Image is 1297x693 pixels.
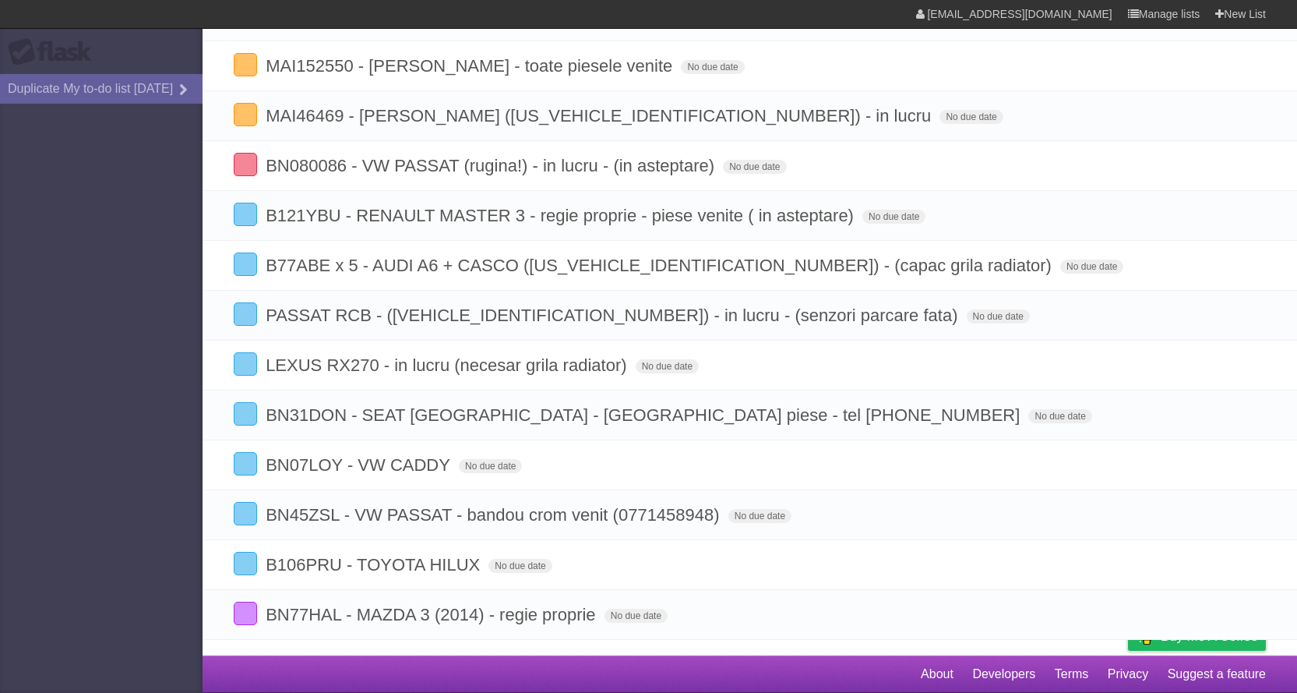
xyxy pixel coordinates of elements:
[1171,302,1200,328] label: Star task
[1171,253,1200,278] label: Star task
[1171,402,1200,428] label: Star task
[1171,602,1200,628] label: Star task
[1171,502,1200,528] label: Star task
[604,609,668,623] span: No due date
[234,502,257,525] label: Done
[234,153,257,176] label: Done
[266,306,961,325] span: PASSAT RCB - ([VEHICLE_IDENTIFICATION_NUMBER]) - in lucru - (senzori parcare fata)
[234,602,257,625] label: Done
[234,452,257,476] label: Done
[234,552,257,575] label: Done
[723,160,786,174] span: No due date
[921,659,953,689] a: About
[266,106,935,126] span: MAI46469 - [PERSON_NAME] ([US_VEHICLE_IDENTIFICATION_NUMBER]) - in lucru
[1028,409,1091,423] span: No due date
[1171,352,1200,378] label: Star task
[266,505,723,525] span: BN45ZSL - VW PASSAT - bandou crom venit (0771458948)
[1171,153,1200,179] label: Star task
[266,56,676,76] span: MAI152550 - [PERSON_NAME] - toate piesele venite
[234,53,257,76] label: Done
[1168,659,1266,689] a: Suggest a feature
[266,455,454,475] span: BN07LOY - VW CADDY
[1171,53,1200,79] label: Star task
[1060,260,1123,274] span: No due date
[862,210,925,224] span: No due date
[1171,452,1200,478] label: Star task
[939,110,1003,124] span: No due date
[1108,659,1148,689] a: Privacy
[967,309,1030,324] span: No due date
[1171,552,1200,578] label: Star task
[1171,103,1200,129] label: Star task
[234,253,257,276] label: Done
[266,555,484,575] span: B106PRU - TOYOTA HILUX
[1171,203,1200,228] label: Star task
[266,256,1056,275] span: B77ABE x 5 - AUDI A6 + CASCO ([US_VEHICLE_IDENTIFICATION_NUMBER]) - (capac grila radiator)
[636,359,699,373] span: No due date
[234,402,257,426] label: Done
[234,302,257,326] label: Done
[972,659,1035,689] a: Developers
[266,605,599,624] span: BN77HAL - MAZDA 3 (2014) - regie proprie
[266,156,718,175] span: BN080086 - VW PASSAT (rugina!) - in lucru - (in asteptare)
[728,509,791,523] span: No due date
[266,405,1024,425] span: BN31DON - SEAT [GEOGRAPHIC_DATA] - [GEOGRAPHIC_DATA] piese - tel [PHONE_NUMBER]
[459,459,522,473] span: No due date
[1055,659,1089,689] a: Terms
[234,352,257,376] label: Done
[234,103,257,126] label: Done
[488,559,552,573] span: No due date
[266,206,858,225] span: B121YBU - RENAULT MASTER 3 - regie proprie - piese venite ( in asteptare)
[234,203,257,226] label: Done
[1161,623,1258,650] span: Buy me a coffee
[8,38,101,66] div: Flask
[266,355,630,375] span: LEXUS RX270 - in lucru (necesar grila radiator)
[681,60,744,74] span: No due date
